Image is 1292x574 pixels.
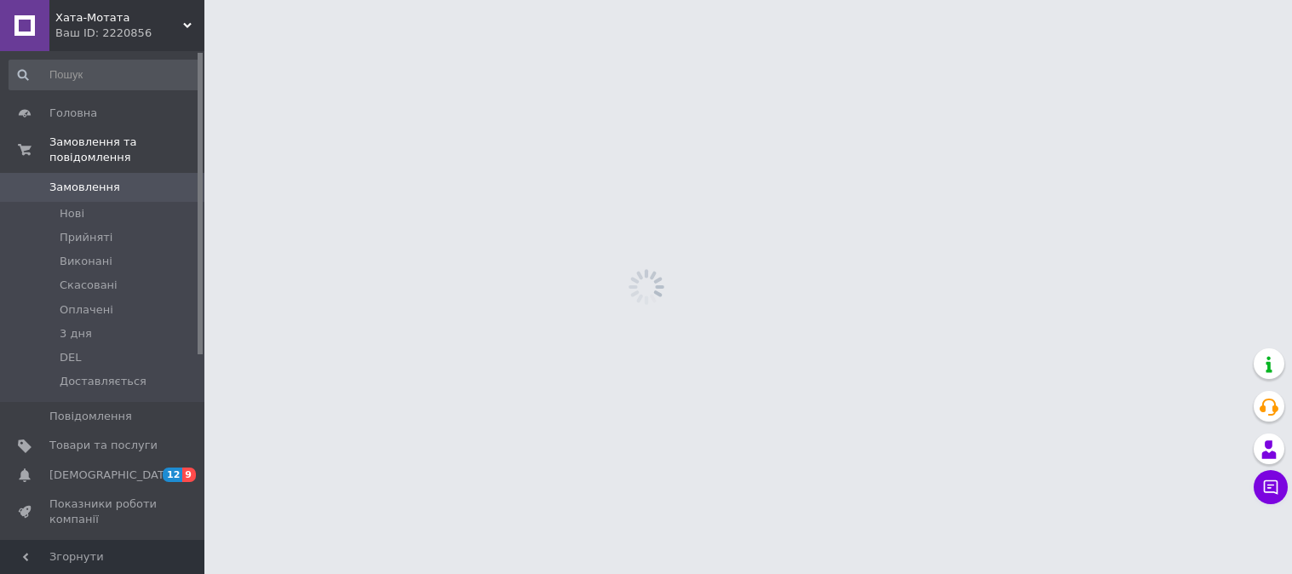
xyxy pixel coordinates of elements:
[49,135,204,165] span: Замовлення та повідомлення
[55,26,204,41] div: Ваш ID: 2220856
[49,497,158,527] span: Показники роботи компанії
[60,230,112,245] span: Прийняті
[55,10,183,26] span: Хата-Мотата
[60,350,81,365] span: DEL
[49,438,158,453] span: Товари та послуги
[49,468,175,483] span: [DEMOGRAPHIC_DATA]
[163,468,182,482] span: 12
[60,374,146,389] span: Доставляється
[60,278,118,293] span: Скасовані
[60,254,112,269] span: Виконані
[49,106,97,121] span: Головна
[60,326,92,342] span: 3 дня
[49,409,132,424] span: Повідомлення
[60,302,113,318] span: Оплачені
[60,206,84,221] span: Нові
[9,60,201,90] input: Пошук
[49,180,120,195] span: Замовлення
[182,468,196,482] span: 9
[1254,470,1288,504] button: Чат з покупцем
